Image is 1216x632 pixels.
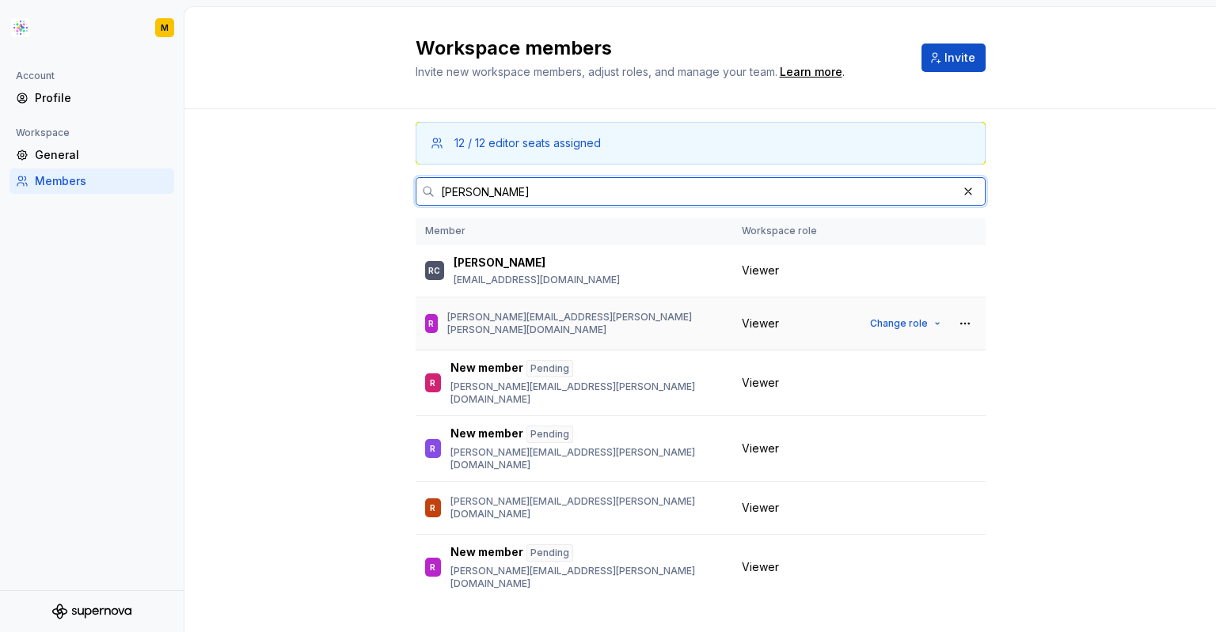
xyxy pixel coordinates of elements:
span: Viewer [742,441,779,456]
img: b2369ad3-f38c-46c1-b2a2-f2452fdbdcd2.png [11,18,30,37]
div: General [35,147,168,163]
span: Viewer [742,500,779,516]
div: R [430,559,435,575]
div: 12 / 12 editor seats assigned [454,135,601,151]
p: [EMAIL_ADDRESS][DOMAIN_NAME] [454,274,620,286]
th: Member [416,218,732,244]
a: Members [9,168,174,194]
div: M [161,21,169,34]
span: Change role [870,317,928,330]
input: Search in workspace members... [435,177,957,206]
div: Account [9,66,61,85]
div: Pending [526,360,573,377]
button: M [3,10,180,45]
p: New member [450,360,523,377]
p: New member [450,544,523,562]
span: Invite [944,50,975,66]
p: New member [450,426,523,443]
span: Viewer [742,559,779,575]
div: R [430,441,435,456]
p: [PERSON_NAME][EMAIL_ADDRESS][PERSON_NAME][PERSON_NAME][DOMAIN_NAME] [447,311,723,336]
button: Invite [921,44,986,72]
a: Learn more [780,64,842,80]
svg: Supernova Logo [52,604,131,619]
div: Workspace [9,123,76,142]
p: [PERSON_NAME][EMAIL_ADDRESS][PERSON_NAME][DOMAIN_NAME] [450,446,723,471]
p: [PERSON_NAME][EMAIL_ADDRESS][PERSON_NAME][DOMAIN_NAME] [450,565,723,590]
span: Viewer [742,375,779,391]
p: [PERSON_NAME] [454,255,545,271]
div: Members [35,173,168,189]
div: Pending [526,544,573,562]
button: Change role [863,312,948,335]
span: Viewer [742,316,779,331]
div: R [430,375,435,391]
p: [PERSON_NAME][EMAIL_ADDRESS][PERSON_NAME][DOMAIN_NAME] [450,495,723,520]
h2: Workspace members [416,36,902,61]
p: [PERSON_NAME][EMAIL_ADDRESS][PERSON_NAME][DOMAIN_NAME] [450,380,723,406]
span: . [777,66,845,78]
th: Workspace role [732,218,853,244]
span: Viewer [742,263,779,278]
div: R [430,500,435,516]
div: RC [428,263,440,278]
a: Profile [9,85,174,111]
div: R [428,316,434,331]
div: Profile [35,90,168,106]
div: Pending [526,426,573,443]
a: General [9,142,174,168]
span: Invite new workspace members, adjust roles, and manage your team. [416,65,777,78]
